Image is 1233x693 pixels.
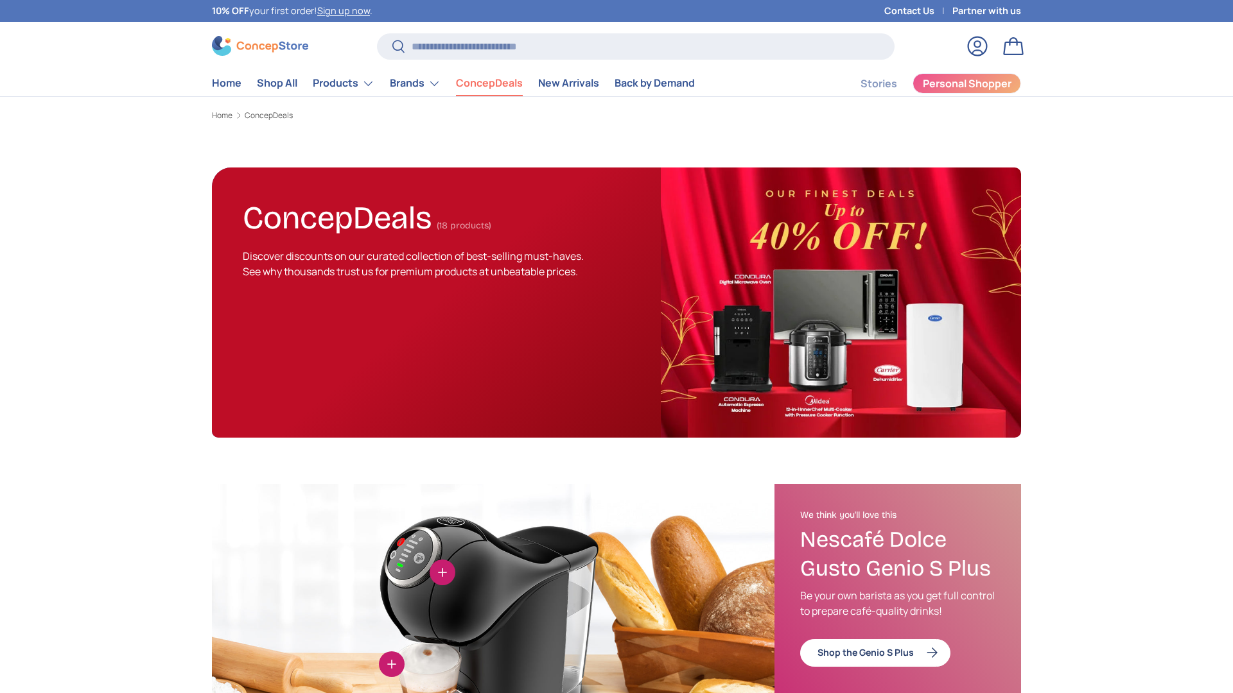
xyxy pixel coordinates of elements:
h2: We think you'll love this [800,509,995,521]
a: New Arrivals [538,71,599,96]
a: ConcepDeals [245,112,293,119]
a: Back by Demand [615,71,695,96]
a: Shop the Genio S Plus [800,639,950,667]
span: (18 products) [437,220,491,231]
a: Contact Us [884,4,952,18]
span: Discover discounts on our curated collection of best-selling must-haves. See why thousands trust ... [243,249,584,278]
a: Sign up now [317,4,370,17]
a: Personal Shopper [913,73,1021,94]
summary: Products [305,71,382,96]
a: Partner with us [952,4,1021,18]
a: Shop All [257,71,297,96]
img: ConcepStore [212,36,308,56]
a: Stories [861,71,897,96]
a: Home [212,112,232,119]
a: Brands [390,71,441,96]
nav: Secondary [830,71,1021,96]
a: Products [313,71,374,96]
strong: 10% OFF [212,4,249,17]
summary: Brands [382,71,448,96]
h1: ConcepDeals [243,194,432,237]
a: Home [212,71,241,96]
img: ConcepDeals [661,167,1021,438]
nav: Primary [212,71,695,96]
a: ConcepDeals [456,71,523,96]
span: Personal Shopper [923,78,1011,89]
p: Be your own barista as you get full control to prepare café-quality drinks! [800,588,995,619]
nav: Breadcrumbs [212,110,1021,121]
p: your first order! . [212,4,372,18]
h3: Nescafé Dolce Gusto Genio S Plus [800,526,995,583]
